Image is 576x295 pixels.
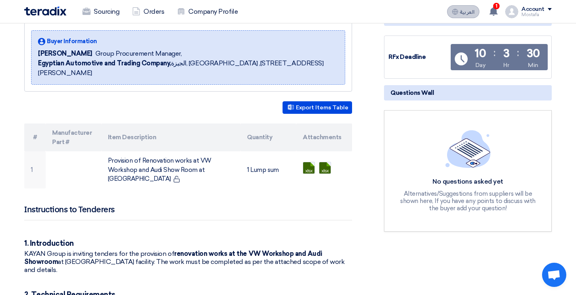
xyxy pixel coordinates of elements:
[505,5,518,18] img: profile_test.png
[38,59,338,78] span: الجيزة, [GEOGRAPHIC_DATA] ,[STREET_ADDRESS][PERSON_NAME]
[171,3,244,21] a: Company Profile
[503,48,510,59] div: 3
[38,59,171,67] b: Egyptian Automotive and Trading Company,
[241,123,296,151] th: Quantity
[38,49,92,59] span: [PERSON_NAME]
[527,48,540,59] div: 30
[24,250,352,274] p: KAYAN Group is inviting tenders for the provision of at [GEOGRAPHIC_DATA] facility. The work must...
[46,123,101,151] th: Manufacturer Part #
[126,3,171,21] a: Orders
[47,37,97,46] span: Buyer Information
[76,3,126,21] a: Sourcing
[399,178,537,186] div: No questions asked yet
[528,61,538,69] div: Min
[475,61,486,69] div: Day
[517,46,519,60] div: :
[296,123,352,151] th: Attachments
[521,13,552,17] div: Mostafa
[101,123,241,151] th: Item Description
[241,151,296,188] td: 1 Lump sum
[460,9,475,15] span: العربية
[24,151,46,188] td: 1
[319,162,384,211] a: ____1756376709214.xlsx
[24,239,352,248] h3: 1. Introduction
[493,3,500,9] span: 1
[95,49,182,59] span: Group Procurement Manager,
[24,205,352,220] h2: Instructions to Tenderers
[447,5,479,18] button: العربية
[390,88,434,97] span: Questions Wall
[283,101,352,114] button: Export Items Table
[542,263,566,287] a: Open chat
[521,6,544,13] div: Account
[303,162,368,211] a: ___1756376704597.xlsx
[445,130,491,168] img: empty_state_list.svg
[24,6,66,16] img: Teradix logo
[475,48,486,59] div: 10
[388,52,449,62] div: RFx Deadline
[494,46,496,60] div: :
[399,190,537,212] div: Alternatives/Suggestions from suppliers will be shown here, If you have any points to discuss wit...
[101,151,241,188] td: Provision of Renovation works at VW Workshop and Audi Show Room at [GEOGRAPHIC_DATA]
[503,61,509,69] div: Hr
[24,123,46,151] th: #
[24,250,322,266] strong: renovation works at the VW Workshop and Audi Showroom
